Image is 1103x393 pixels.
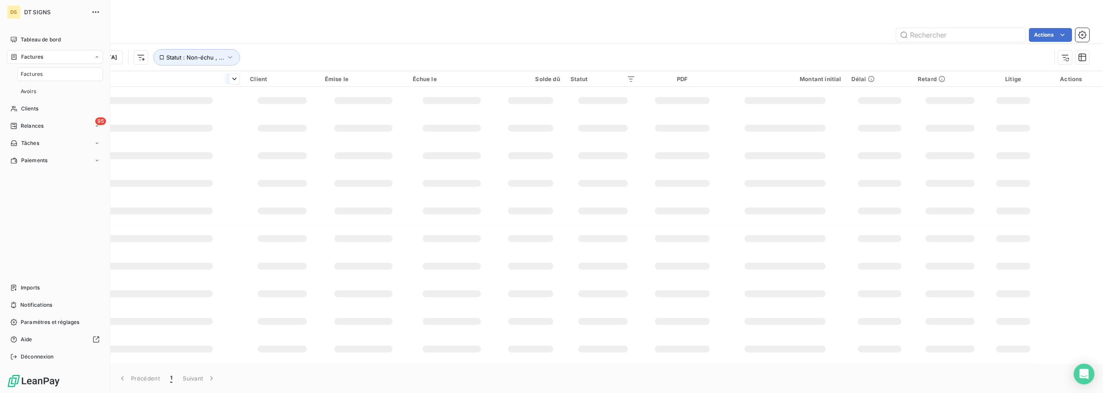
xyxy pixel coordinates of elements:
[95,117,106,125] span: 95
[178,369,221,387] button: Suivant
[501,75,560,82] div: Solde dû
[165,369,178,387] button: 1
[570,75,636,82] div: Statut
[24,9,86,16] span: DT SIGNS
[21,105,38,113] span: Clients
[21,70,43,78] span: Factures
[325,75,402,82] div: Émise le
[113,369,165,387] button: Précédent
[21,122,44,130] span: Relances
[1044,75,1098,82] div: Actions
[896,28,1025,42] input: Rechercher
[21,336,32,343] span: Aide
[21,353,54,361] span: Déconnexion
[20,301,52,309] span: Notifications
[7,374,60,388] img: Logo LeanPay
[21,88,36,95] span: Avoirs
[918,75,982,82] div: Retard
[166,54,224,61] span: Statut : Non-échu , ...
[21,284,40,292] span: Imports
[21,139,39,147] span: Tâches
[21,36,61,44] span: Tableau de bord
[170,374,172,383] span: 1
[7,5,21,19] div: DS
[413,75,491,82] div: Échue le
[21,53,43,61] span: Factures
[7,333,103,346] a: Aide
[646,75,718,82] div: PDF
[851,75,907,82] div: Délai
[992,75,1034,82] div: Litige
[21,157,47,164] span: Paiements
[1029,28,1072,42] button: Actions
[21,318,79,326] span: Paramètres et réglages
[250,75,315,82] div: Client
[1074,364,1094,384] div: Open Intercom Messenger
[153,49,240,66] button: Statut : Non-échu , ...
[729,75,841,82] div: Montant initial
